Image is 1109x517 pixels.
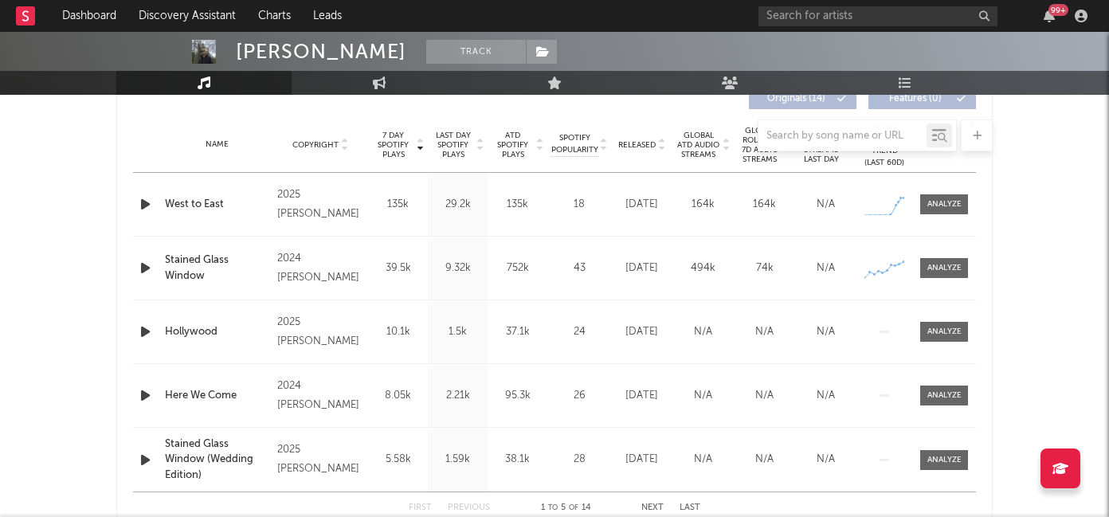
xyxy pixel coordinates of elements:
div: 28 [551,452,607,468]
a: Stained Glass Window (Wedding Edition) [165,437,269,484]
div: 2025 [PERSON_NAME] [277,313,364,351]
div: N/A [799,197,852,213]
div: 164k [738,197,791,213]
a: Here We Come [165,388,269,404]
div: N/A [738,388,791,404]
div: 164k [676,197,730,213]
div: 43 [551,260,607,276]
a: Hollywood [165,324,269,340]
div: N/A [676,452,730,468]
div: [DATE] [615,197,668,213]
div: 135k [492,197,543,213]
div: 29.2k [432,197,484,213]
input: Search by song name or URL [758,130,927,143]
div: 1.59k [432,452,484,468]
div: 2025 [PERSON_NAME] [277,186,364,224]
div: 135k [372,197,424,213]
button: Features(0) [868,88,976,109]
div: 18 [551,197,607,213]
div: 10.1k [372,324,424,340]
button: Track [426,40,526,64]
div: [DATE] [615,324,668,340]
div: 37.1k [492,324,543,340]
div: 38.1k [492,452,543,468]
div: N/A [676,324,730,340]
div: 24 [551,324,607,340]
div: [PERSON_NAME] [236,40,406,64]
span: to [548,504,558,511]
div: N/A [738,452,791,468]
div: N/A [738,324,791,340]
div: N/A [799,260,852,276]
div: N/A [676,388,730,404]
div: 2025 [PERSON_NAME] [277,441,364,479]
div: N/A [799,324,852,340]
button: Next [641,503,664,512]
button: Originals(14) [749,88,856,109]
div: 5.58k [372,452,424,468]
span: Originals ( 14 ) [759,94,833,104]
div: N/A [799,452,852,468]
span: of [569,504,578,511]
div: 95.3k [492,388,543,404]
div: [DATE] [615,452,668,468]
div: 1.5k [432,324,484,340]
div: 74k [738,260,791,276]
button: 99+ [1044,10,1055,22]
div: [DATE] [615,388,668,404]
a: West to East [165,197,269,213]
button: Previous [448,503,490,512]
a: Stained Glass Window [165,253,269,284]
input: Search for artists [758,6,997,26]
button: Last [680,503,700,512]
div: 2.21k [432,388,484,404]
button: First [409,503,432,512]
div: 2024 [PERSON_NAME] [277,377,364,415]
div: 494k [676,260,730,276]
div: 2024 [PERSON_NAME] [277,249,364,288]
div: 99 + [1048,4,1068,16]
div: 752k [492,260,543,276]
div: 26 [551,388,607,404]
div: [DATE] [615,260,668,276]
div: N/A [799,388,852,404]
div: 8.05k [372,388,424,404]
span: Features ( 0 ) [879,94,952,104]
div: 39.5k [372,260,424,276]
div: 9.32k [432,260,484,276]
